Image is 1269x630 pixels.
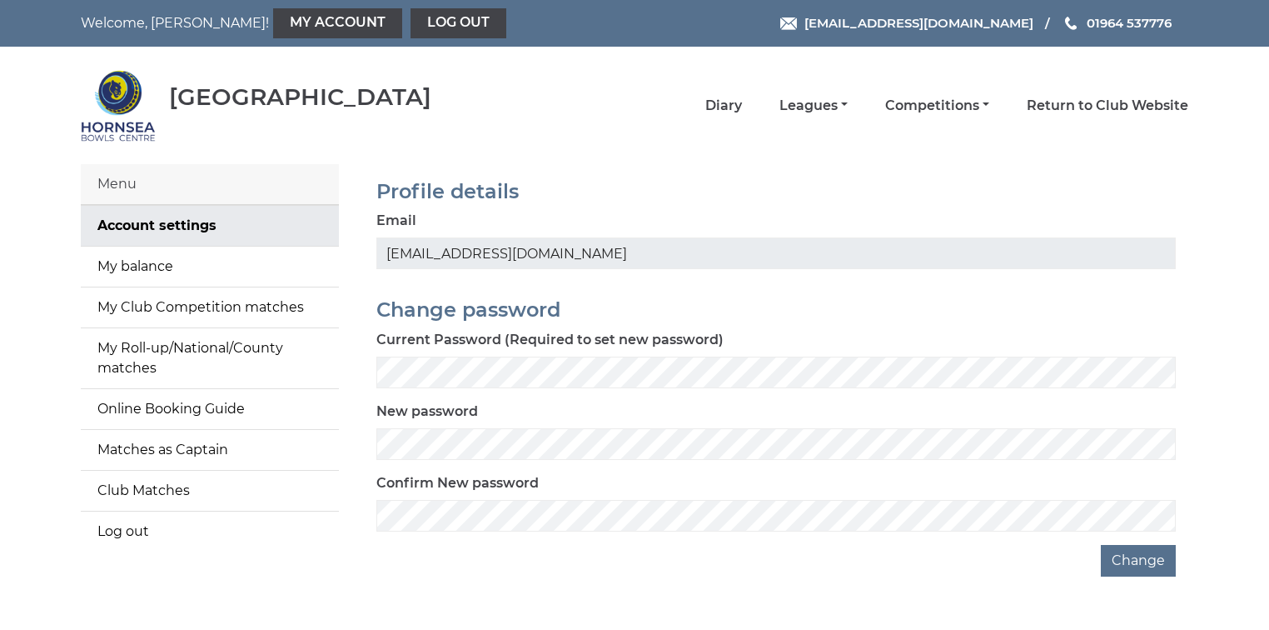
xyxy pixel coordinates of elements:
[273,8,402,38] a: My Account
[81,8,528,38] nav: Welcome, [PERSON_NAME]!
[81,430,339,470] a: Matches as Captain
[780,17,797,30] img: Email
[1065,17,1077,30] img: Phone us
[1027,97,1188,115] a: Return to Club Website
[81,389,339,429] a: Online Booking Guide
[1101,545,1176,577] button: Change
[376,402,478,422] label: New password
[169,84,431,110] div: [GEOGRAPHIC_DATA]
[81,328,339,388] a: My Roll-up/National/County matches
[376,299,1176,321] h2: Change password
[376,211,416,231] label: Email
[81,512,339,552] a: Log out
[779,97,848,115] a: Leagues
[705,97,742,115] a: Diary
[376,181,1176,202] h2: Profile details
[804,15,1033,31] span: [EMAIL_ADDRESS][DOMAIN_NAME]
[376,330,724,350] label: Current Password (Required to set new password)
[81,206,339,246] a: Account settings
[1062,13,1172,32] a: Phone us 01964 537776
[376,473,539,493] label: Confirm New password
[81,247,339,287] a: My balance
[885,97,989,115] a: Competitions
[411,8,506,38] a: Log out
[81,164,339,205] div: Menu
[780,13,1033,32] a: Email [EMAIL_ADDRESS][DOMAIN_NAME]
[81,287,339,327] a: My Club Competition matches
[81,68,156,143] img: Hornsea Bowls Centre
[1087,15,1172,31] span: 01964 537776
[81,471,339,511] a: Club Matches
